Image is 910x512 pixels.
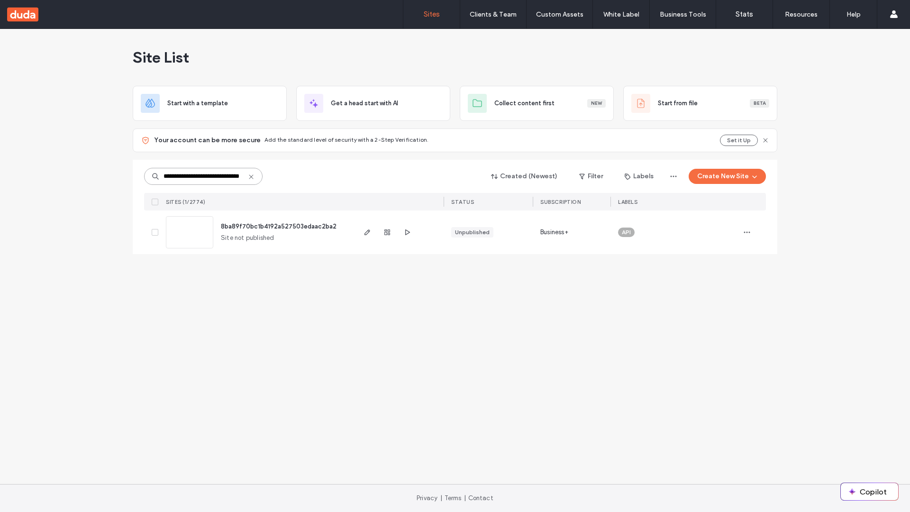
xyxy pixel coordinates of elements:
span: | [464,494,466,502]
div: New [587,99,606,108]
a: Contact [468,494,493,502]
label: Stats [736,10,753,18]
a: Privacy [417,494,437,502]
span: STATUS [451,199,474,205]
label: Clients & Team [470,10,517,18]
a: 8ba89f70bc1b4192a527503edaac2ba2 [221,223,337,230]
span: Start with a template [167,99,228,108]
span: SITES (1/2774) [166,199,205,205]
span: Collect content first [494,99,555,108]
button: Filter [570,169,612,184]
label: White Label [603,10,639,18]
span: Start from file [658,99,698,108]
span: Your account can be more secure [154,136,261,145]
div: Get a head start with AI [296,86,450,121]
button: Create New Site [689,169,766,184]
button: Labels [616,169,662,184]
div: Unpublished [455,228,490,237]
div: Beta [750,99,769,108]
span: | [440,494,442,502]
div: Start with a template [133,86,287,121]
span: API [622,228,631,237]
button: Set it Up [720,135,758,146]
span: Business+ [540,228,568,237]
div: Start from fileBeta [623,86,777,121]
label: Business Tools [660,10,706,18]
label: Help [846,10,861,18]
label: Custom Assets [536,10,583,18]
button: Copilot [841,483,898,500]
button: Created (Newest) [483,169,566,184]
span: Site List [133,48,189,67]
span: LABELS [618,199,637,205]
span: Site not published [221,233,274,243]
span: Get a head start with AI [331,99,398,108]
label: Resources [785,10,818,18]
span: Add the standard level of security with a 2-Step Verification. [264,136,428,143]
div: Collect content firstNew [460,86,614,121]
label: Sites [424,10,440,18]
a: Terms [445,494,462,502]
span: SUBSCRIPTION [540,199,581,205]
